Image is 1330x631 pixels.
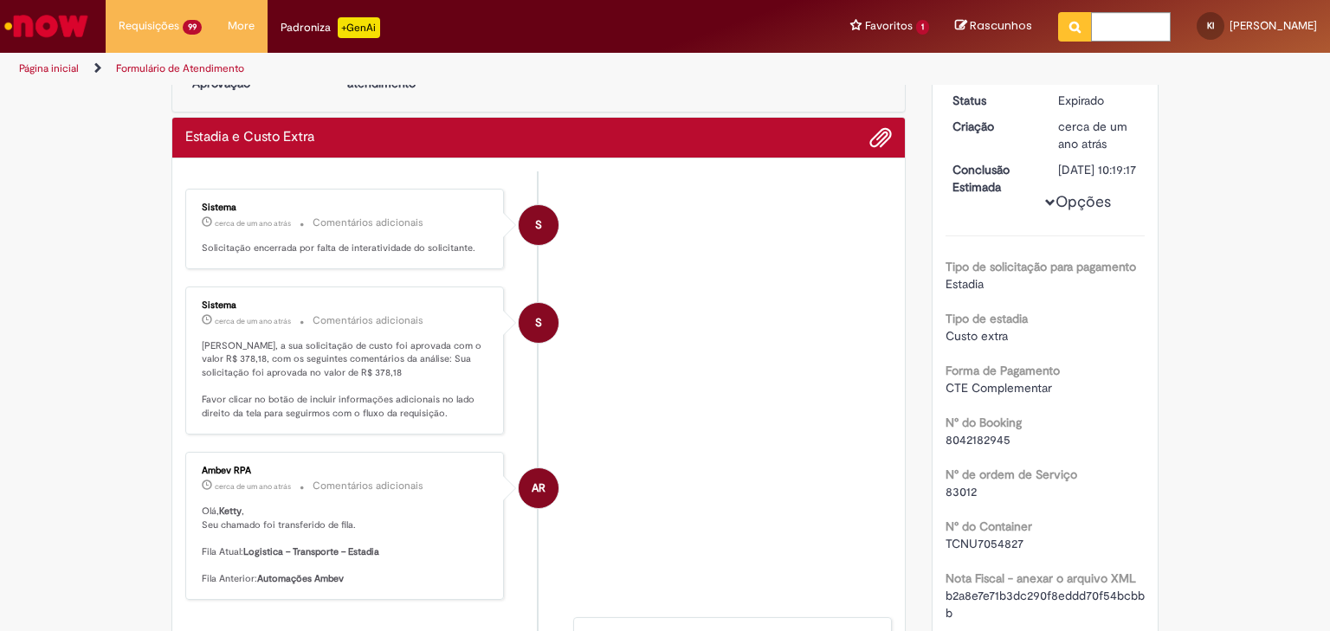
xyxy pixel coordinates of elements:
div: Sistema [202,203,490,213]
span: S [535,302,542,344]
b: Tipo de solicitação para pagamento [946,259,1136,274]
time: 06/05/2024 14:17:48 [215,481,291,492]
div: Ambev RPA [519,468,558,508]
button: Pesquisar [1058,12,1092,42]
b: N° do Booking [946,415,1022,430]
b: N° de ordem de Serviço [946,467,1077,482]
p: +GenAi [338,17,380,38]
span: b2a8e7e71b3dc290f8eddd70f54bcbbb [946,588,1145,621]
div: System [519,205,558,245]
h2: Estadia e Custo Extra Histórico de tíquete [185,130,314,145]
span: [PERSON_NAME] [1230,18,1317,33]
time: 20/08/2024 17:05:39 [215,218,291,229]
div: Expirado [1058,92,1139,109]
a: Página inicial [19,61,79,75]
span: CTE Complementar [946,380,1052,396]
span: KI [1207,20,1214,31]
div: 02/05/2024 15:19:12 [1058,118,1139,152]
span: TCNU7054827 [946,536,1023,551]
b: N° do Container [946,518,1032,534]
span: cerca de um ano atrás [215,316,291,326]
span: 83012 [946,484,977,499]
span: Rascunhos [970,17,1032,34]
span: More [228,17,255,35]
b: Forma de Pagamento [946,363,1060,378]
span: Requisições [119,17,179,35]
time: 26/07/2024 14:05:35 [215,316,291,326]
div: Sistema [202,300,490,311]
span: Custo extra [946,328,1008,344]
div: Padroniza [281,17,380,38]
span: Estadia [946,276,984,292]
span: S [535,204,542,246]
span: cerca de um ano atrás [215,218,291,229]
b: Tipo de estadia [946,311,1028,326]
dt: Status [939,92,1046,109]
p: Olá, , Seu chamado foi transferido de fila. Fila Atual: Fila Anterior: [202,505,490,586]
dt: Conclusão Estimada [939,161,1046,196]
a: Rascunhos [955,18,1032,35]
small: Comentários adicionais [313,313,423,328]
span: 99 [183,20,202,35]
p: [PERSON_NAME], a sua solicitação de custo foi aprovada com o valor R$ 378,18, com os seguintes co... [202,339,490,421]
b: Logistica – Transporte – Estadia [243,545,379,558]
dt: Criação [939,118,1046,135]
div: [DATE] 10:19:17 [1058,161,1139,178]
button: Adicionar anexos [869,126,892,149]
b: Nota Fiscal - anexar o arquivo XML [946,570,1136,586]
span: AR [532,467,546,509]
span: 1 [916,20,929,35]
img: ServiceNow [2,9,91,43]
ul: Trilhas de página [13,53,874,85]
div: Ambev RPA [202,466,490,476]
span: cerca de um ano atrás [1058,119,1127,151]
span: cerca de um ano atrás [215,481,291,492]
a: Formulário de Atendimento [116,61,244,75]
b: Ketty [219,505,242,518]
span: 8042182945 [946,432,1010,447]
p: Solicitação encerrada por falta de interatividade do solicitante. [202,241,490,255]
small: Comentários adicionais [313,479,423,493]
b: Automações Ambev [257,572,344,585]
span: Favoritos [865,17,913,35]
small: Comentários adicionais [313,216,423,230]
div: System [519,303,558,343]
